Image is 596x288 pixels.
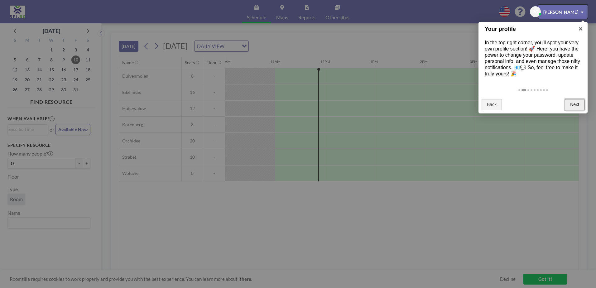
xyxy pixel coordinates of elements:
h1: Your profile [485,25,572,33]
a: × [574,22,588,36]
span: PG [532,9,538,15]
a: Next [565,99,584,110]
a: Back [482,99,502,110]
div: In the top right corner, you'll spot your very own profile section! 🚀 Here, you have the power to... [478,33,588,83]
